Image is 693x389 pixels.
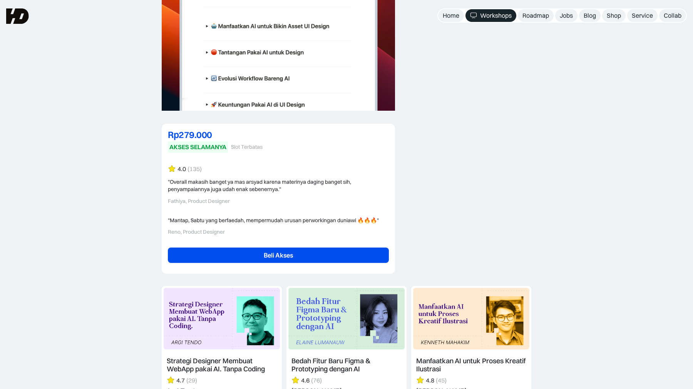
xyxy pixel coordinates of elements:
a: Service [627,9,658,22]
a: Roadmap [518,9,554,22]
a: Shop [602,9,626,22]
div: Collab [664,12,681,20]
div: (135) [187,165,202,173]
div: Slot Terbatas [231,144,263,150]
div: Rp279.000 [168,130,389,139]
div: Jobs [560,12,573,20]
div: Service [632,12,653,20]
div: Fathiya, Product Designer [168,198,389,204]
a: Jobs [555,9,577,22]
div: "Mantap, Sabtu yang berfaedah, mempermudah urusan perworkingan duniawi 🔥🔥🔥" [168,217,389,224]
a: Collab [659,9,686,22]
a: Workshops [465,9,516,22]
div: 4.0 [177,165,186,173]
div: Blog [584,12,596,20]
a: Home [438,9,464,22]
a: Beli Akses [168,248,389,263]
div: AKSES SELAMANYA [169,143,226,151]
div: Home [443,12,459,20]
div: Reno, Product Designer [168,229,389,235]
div: Workshops [480,12,512,20]
div: Roadmap [522,12,549,20]
a: Blog [579,9,601,22]
div: Shop [607,12,621,20]
div: "Overall makasih banget ya mas arsyad karena materinya daging banget sih, penyampaiannya juga uda... [168,178,389,193]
